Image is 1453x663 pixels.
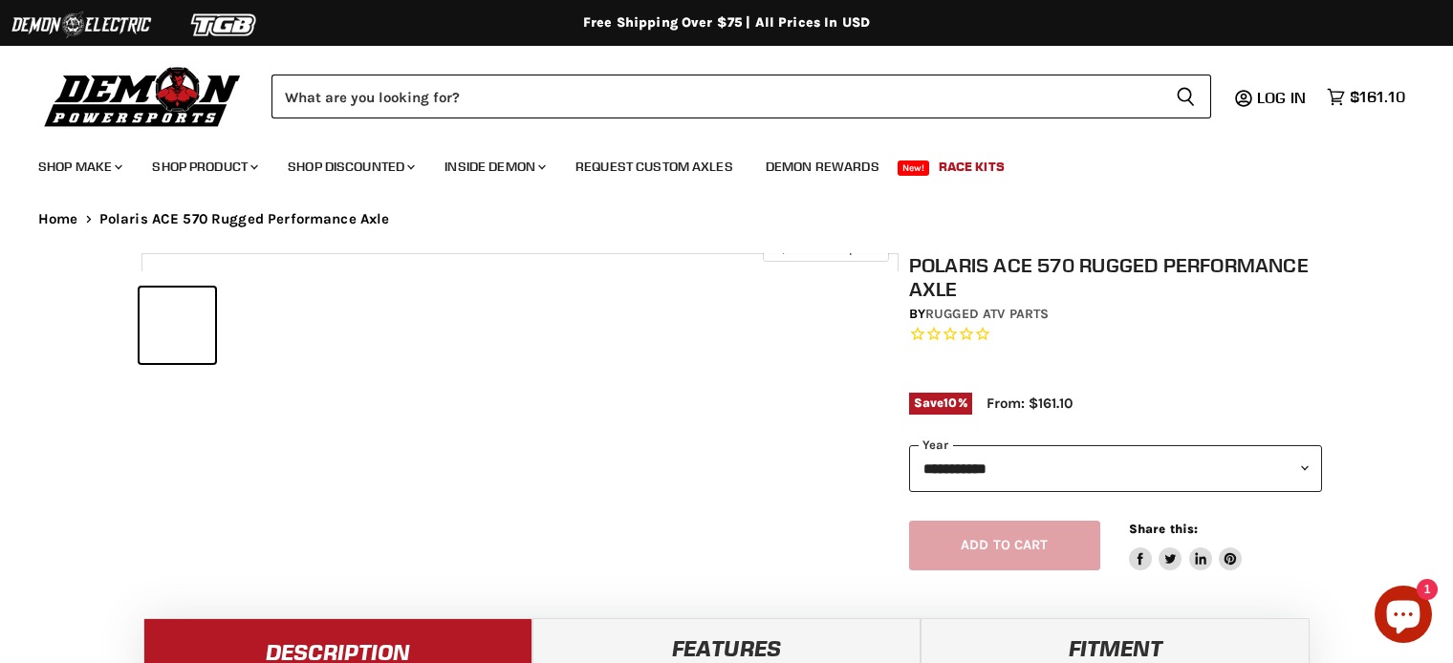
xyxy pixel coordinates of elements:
a: Shop Product [138,147,270,186]
inbox-online-store-chat: Shopify online store chat [1369,586,1438,648]
a: Request Custom Axles [561,147,748,186]
img: Demon Electric Logo 2 [10,7,153,43]
span: 10 [943,396,957,410]
span: Rated 0.0 out of 5 stars 0 reviews [909,325,1322,345]
span: Share this: [1129,522,1198,536]
a: Rugged ATV Parts [925,306,1049,322]
button: IMAGE thumbnail [140,288,215,363]
span: From: $161.10 [987,395,1073,412]
a: Demon Rewards [751,147,894,186]
a: Shop Make [24,147,134,186]
span: Polaris ACE 570 Rugged Performance Axle [99,211,390,227]
form: Product [271,75,1211,118]
a: Inside Demon [430,147,557,186]
input: Search [271,75,1160,118]
img: Demon Powersports [38,62,248,130]
a: $161.10 [1317,83,1415,111]
select: year [909,445,1322,492]
div: by [909,304,1322,325]
a: Log in [1248,89,1317,106]
button: Search [1160,75,1211,118]
a: Home [38,211,78,227]
a: Race Kits [924,147,1019,186]
span: New! [898,160,930,176]
span: Save % [909,393,972,414]
aside: Share this: [1129,521,1243,571]
span: $161.10 [1350,88,1405,106]
a: Shop Discounted [273,147,426,186]
span: Log in [1257,88,1306,107]
span: Click to expand [772,241,878,255]
h1: Polaris ACE 570 Rugged Performance Axle [909,253,1322,301]
img: TGB Logo 2 [153,7,296,43]
ul: Main menu [24,139,1400,186]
